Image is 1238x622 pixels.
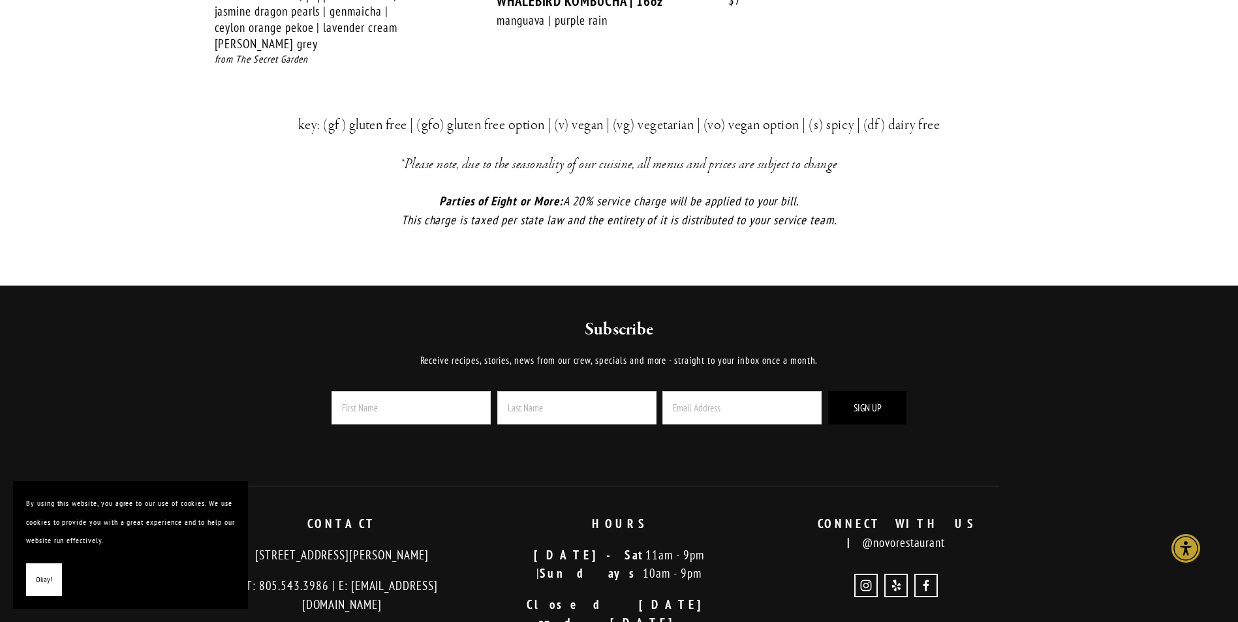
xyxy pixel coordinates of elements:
a: Instagram [854,574,878,597]
strong: [DATE]-Sat [534,547,645,563]
section: Cookie banner [13,481,248,609]
div: manguava | purple rain [497,12,704,29]
p: T: 805.543.3986 | E: [EMAIL_ADDRESS][DOMAIN_NAME] [215,576,470,614]
button: Okay! [26,563,62,597]
p: By using this website, you agree to our use of cookies. We use cookies to provide you with a grea... [26,494,235,550]
h3: key: (gf) gluten free | (gfo) gluten free option | (v) vegan | (vg) vegetarian | (vo) vegan optio... [239,113,1000,137]
strong: HOURS [592,516,647,531]
p: 11am - 9pm | 10am - 9pm [491,546,747,583]
span: Sign Up [854,402,882,414]
a: Novo Restaurant and Lounge [914,574,938,597]
em: *Please note, due to the seasonality of our cuisine, all menus and prices are subject to change [400,155,838,173]
em: A 20% service charge will be applied to your bill. This charge is taxed per state law and the ent... [401,193,837,228]
p: @novorestaurant [769,514,1024,552]
em: Parties of Eight or More: [439,193,563,209]
strong: CONNECT WITH US | [818,516,989,550]
input: Last Name [497,391,657,424]
button: Sign Up [828,391,906,424]
span: Okay! [36,570,52,589]
div: from The Secret Garden [215,52,459,67]
p: [STREET_ADDRESS][PERSON_NAME] [215,546,470,565]
h2: Subscribe [296,318,942,342]
input: First Name [332,391,491,424]
input: Email Address [662,391,822,424]
strong: CONTACT [307,516,377,531]
a: Yelp [884,574,908,597]
strong: Sundays [540,565,643,581]
p: Receive recipes, stories, news from our crew, specials and more - straight to your inbox once a m... [296,353,942,368]
div: Accessibility Menu [1171,534,1200,563]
